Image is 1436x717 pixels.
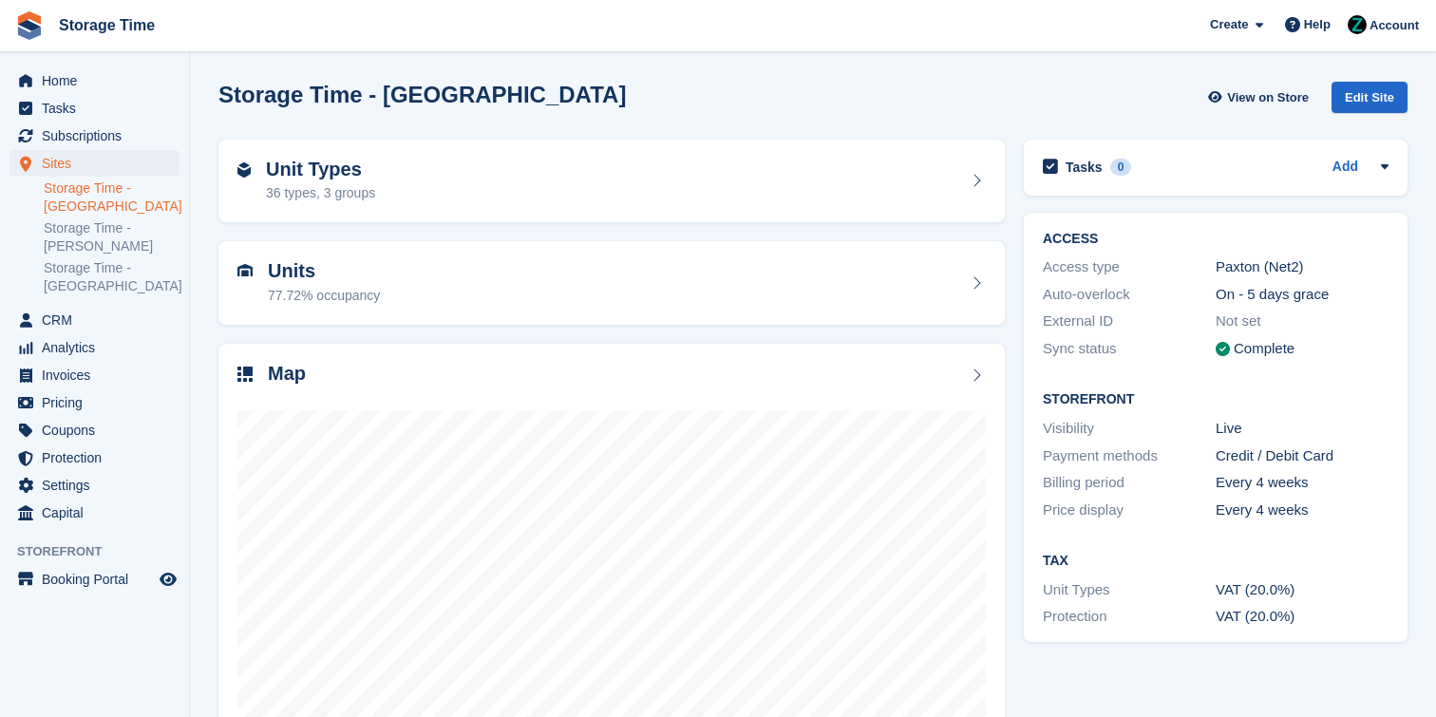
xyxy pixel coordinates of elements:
div: Complete [1234,338,1294,360]
div: Every 4 weeks [1216,472,1389,494]
h2: Tasks [1066,159,1103,176]
div: VAT (20.0%) [1216,606,1389,628]
a: menu [9,123,179,149]
div: Credit / Debit Card [1216,445,1389,467]
a: Unit Types 36 types, 3 groups [218,140,1005,223]
div: Every 4 weeks [1216,500,1389,521]
a: Storage Time [51,9,162,41]
h2: Storage Time - [GEOGRAPHIC_DATA] [218,82,626,107]
div: Price display [1043,500,1216,521]
h2: Unit Types [266,159,375,180]
img: map-icn-33ee37083ee616e46c38cad1a60f524a97daa1e2b2c8c0bc3eb3415660979fc1.svg [237,367,253,382]
div: Auto-overlock [1043,284,1216,306]
a: menu [9,444,179,471]
div: 0 [1110,159,1132,176]
a: Add [1332,157,1358,179]
h2: Units [268,260,380,282]
div: Protection [1043,606,1216,628]
span: Help [1304,15,1331,34]
div: On - 5 days grace [1216,284,1389,306]
a: menu [9,417,179,443]
img: unit-icn-7be61d7bf1b0ce9d3e12c5938cc71ed9869f7b940bace4675aadf7bd6d80202e.svg [237,264,253,277]
span: Capital [42,500,156,526]
div: VAT (20.0%) [1216,579,1389,601]
a: Preview store [157,568,179,591]
a: menu [9,500,179,526]
span: Coupons [42,417,156,443]
img: Zain Sarwar [1348,15,1367,34]
span: Subscriptions [42,123,156,149]
a: menu [9,362,179,388]
div: 77.72% occupancy [268,286,380,306]
div: Sync status [1043,338,1216,360]
span: Home [42,67,156,94]
span: Settings [42,472,156,499]
div: Access type [1043,256,1216,278]
a: menu [9,307,179,333]
div: Unit Types [1043,579,1216,601]
span: CRM [42,307,156,333]
span: View on Store [1227,88,1309,107]
a: Storage Time - [PERSON_NAME] [44,219,179,255]
a: menu [9,150,179,177]
div: Not set [1216,311,1389,332]
span: Analytics [42,334,156,361]
span: Tasks [42,95,156,122]
a: menu [9,334,179,361]
h2: Map [268,363,306,385]
h2: Storefront [1043,392,1389,407]
span: Sites [42,150,156,177]
a: Storage Time - [GEOGRAPHIC_DATA] [44,259,179,295]
a: menu [9,389,179,416]
img: unit-type-icn-2b2737a686de81e16bb02015468b77c625bbabd49415b5ef34ead5e3b44a266d.svg [237,162,251,178]
h2: ACCESS [1043,232,1389,247]
span: Pricing [42,389,156,416]
span: Booking Portal [42,566,156,593]
span: Create [1210,15,1248,34]
div: Paxton (Net2) [1216,256,1389,278]
div: 36 types, 3 groups [266,183,375,203]
h2: Tax [1043,554,1389,569]
span: Invoices [42,362,156,388]
a: menu [9,67,179,94]
a: View on Store [1205,82,1316,113]
span: Account [1370,16,1419,35]
a: Units 77.72% occupancy [218,241,1005,325]
div: Payment methods [1043,445,1216,467]
div: Billing period [1043,472,1216,494]
a: menu [9,472,179,499]
img: stora-icon-8386f47178a22dfd0bd8f6a31ec36ba5ce8667c1dd55bd0f319d3a0aa187defe.svg [15,11,44,40]
a: menu [9,566,179,593]
a: menu [9,95,179,122]
span: Protection [42,444,156,471]
a: Storage Time - [GEOGRAPHIC_DATA] [44,179,179,216]
div: External ID [1043,311,1216,332]
div: Visibility [1043,418,1216,440]
a: Edit Site [1332,82,1408,121]
div: Edit Site [1332,82,1408,113]
div: Live [1216,418,1389,440]
span: Storefront [17,542,189,561]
